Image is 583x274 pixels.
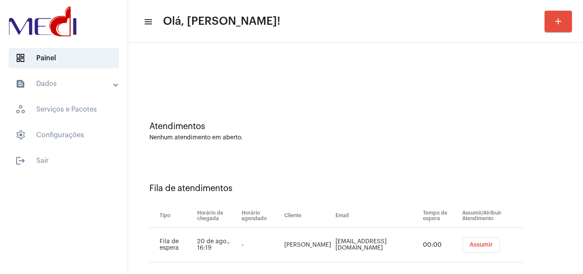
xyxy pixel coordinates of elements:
span: Assumir [469,242,493,248]
mat-icon: sidenav icon [15,79,26,89]
th: Horário agendado [239,204,282,228]
mat-chip-list: selection [462,237,523,253]
span: Sair [9,150,119,171]
td: 20 de ago., 16:19 [195,228,239,262]
th: Cliente [282,204,333,228]
th: Email [333,204,421,228]
th: Tipo [149,204,195,228]
span: Serviços e Pacotes [9,99,119,120]
span: Olá, [PERSON_NAME]! [163,15,280,28]
td: Fila de espera [149,228,195,262]
td: 00:00 [421,228,460,262]
span: sidenav icon [15,130,26,140]
mat-icon: sidenav icon [143,17,152,27]
div: Atendimentos [149,122,562,131]
mat-panel-title: Dados [15,79,114,89]
span: sidenav icon [15,53,26,63]
button: Assumir [463,237,500,253]
span: Painel [9,48,119,68]
th: Horário de chegada [195,204,239,228]
th: Assumir/Atribuir Atendimento [460,204,523,228]
td: - [239,228,282,262]
td: [PERSON_NAME] [282,228,333,262]
span: Configurações [9,125,119,145]
mat-icon: add [553,16,563,27]
td: [EMAIL_ADDRESS][DOMAIN_NAME] [333,228,421,262]
mat-icon: sidenav icon [15,156,26,166]
div: Nenhum atendimento em aberto. [149,135,562,141]
mat-expansion-panel-header: sidenav iconDados [5,74,128,94]
th: Tempo de espera [421,204,460,228]
div: Fila de atendimentos [149,184,562,193]
span: sidenav icon [15,104,26,115]
img: d3a1b5fa-500b-b90f-5a1c-719c20e9830b.png [7,4,79,38]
